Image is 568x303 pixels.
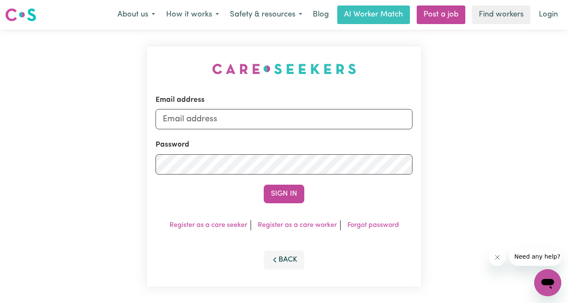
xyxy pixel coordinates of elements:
a: Login [534,5,563,24]
a: Forgot password [347,222,399,229]
button: About us [112,6,161,24]
button: Back [264,251,304,269]
a: Register as a care seeker [169,222,247,229]
button: Safety & resources [224,6,308,24]
iframe: Message from company [509,247,561,266]
iframe: Button to launch messaging window [534,269,561,296]
button: How it works [161,6,224,24]
a: Find workers [472,5,530,24]
a: Blog [308,5,334,24]
a: Register as a care worker [258,222,337,229]
label: Email address [156,95,205,106]
input: Email address [156,109,412,129]
a: AI Worker Match [337,5,410,24]
a: Post a job [417,5,465,24]
a: Careseekers logo [5,5,36,25]
button: Sign In [264,185,304,203]
img: Careseekers logo [5,7,36,22]
label: Password [156,139,189,150]
iframe: Close message [489,249,506,266]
